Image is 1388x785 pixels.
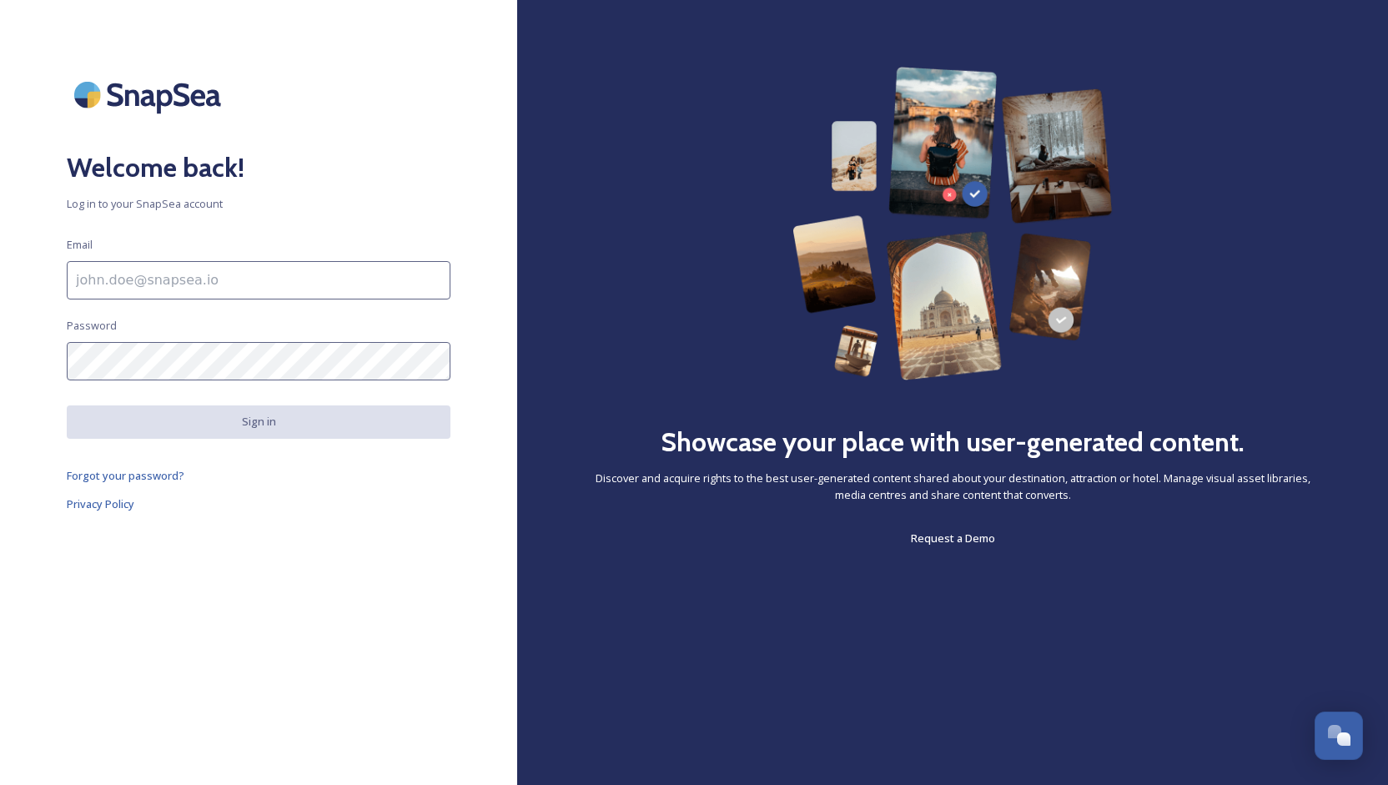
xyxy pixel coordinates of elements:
[67,494,450,514] a: Privacy Policy
[911,528,995,548] a: Request a Demo
[67,318,117,334] span: Password
[67,261,450,299] input: john.doe@snapsea.io
[911,531,995,546] span: Request a Demo
[584,470,1321,502] span: Discover and acquire rights to the best user-generated content shared about your destination, att...
[67,496,134,511] span: Privacy Policy
[67,237,93,253] span: Email
[67,468,184,483] span: Forgot your password?
[67,67,234,123] img: SnapSea Logo
[67,196,450,212] span: Log in to your SnapSea account
[1315,712,1363,760] button: Open Chat
[661,422,1245,462] h2: Showcase your place with user-generated content.
[67,148,450,188] h2: Welcome back!
[67,465,450,486] a: Forgot your password?
[67,405,450,438] button: Sign in
[792,67,1113,380] img: 63b42ca75bacad526042e722_Group%20154-p-800.png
